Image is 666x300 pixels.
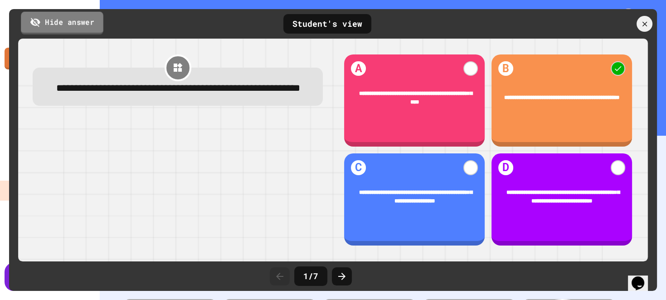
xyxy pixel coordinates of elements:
[294,266,327,286] div: 1 / 7
[351,61,366,76] h1: A
[351,160,366,175] h1: C
[628,264,657,291] iframe: chat widget
[283,14,371,34] div: Student's view
[21,11,103,34] a: Hide answer
[498,61,513,76] h1: B
[498,160,513,175] h1: D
